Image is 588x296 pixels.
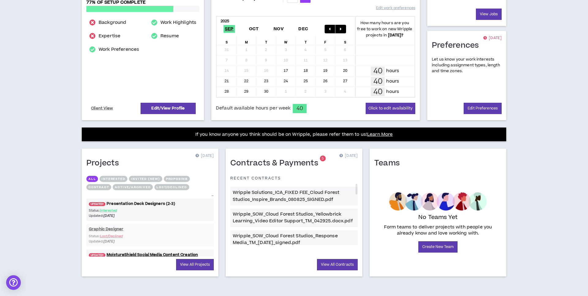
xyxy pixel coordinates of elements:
[237,36,257,45] div: M
[104,213,115,218] i: [DATE]
[464,103,502,114] a: Edit Preferences
[366,103,415,114] button: Click to edit availability
[386,68,399,74] p: hours
[113,184,153,190] button: Active/Archived
[216,105,290,112] span: Default available hours per week
[256,36,276,45] div: T
[99,46,139,53] a: Work Preferences
[389,192,487,211] img: empty
[89,213,150,218] p: Updated:
[432,41,484,50] h1: Preferences
[386,78,399,85] p: hours
[339,153,358,159] p: [DATE]
[386,88,399,95] p: hours
[377,224,499,236] p: Form teams to deliver projects with people you already know and love working with.
[230,209,358,227] a: Wripple_SOW_Cloud Forest Studios_Yellowbrick Learning_Video Editor Support_TM_042925.docx.pdf
[217,36,237,45] div: S
[86,252,214,258] a: UPDATED!MoistureShield Social Media Content Creation
[374,158,404,168] h1: Teams
[86,201,214,207] a: UPDATED!Presentation Deck Designers (2-3)
[367,131,393,138] a: Learn More
[154,184,189,190] button: Lost/Declined
[160,32,179,40] a: Resume
[195,131,393,138] p: If you know anyone you think should be on Wripple, please refer them to us!
[316,36,336,45] div: F
[164,176,190,182] button: Proposing
[248,25,260,33] span: Oct
[233,211,355,225] p: Wripple_SOW_Cloud Forest Studios_Yellowbrick Learning_Video Editor Support_TM_042925.docx.pdf
[86,176,98,182] button: All
[90,103,114,114] a: Client View
[89,202,105,206] span: UPDATED!
[296,36,316,45] div: T
[322,156,324,161] span: 5
[432,57,502,74] p: Let us know your work interests including assignment types, length and time zones.
[272,25,285,33] span: Nov
[317,259,358,270] a: View All Contracts
[418,241,458,253] a: Create New Team
[230,158,323,168] h1: Contracts & Payments
[355,20,415,38] p: How many hours are you free to work on new Wripple projects in
[230,230,358,249] a: Wripple_SOW_Cloud Forest Studios_Response Media_TM_[DATE]_signed.pdf
[176,259,214,270] a: View All Projects
[297,25,309,33] span: Dec
[6,275,21,290] div: Open Intercom Messenger
[483,35,502,41] p: [DATE]
[89,208,150,213] p: Status:
[86,184,111,190] button: Contract
[230,176,281,181] p: Recent Contracts
[99,19,126,26] a: Background
[230,187,358,205] a: Wripple Solutions_ICA_FIXED FEE_Cloud Forest Studios_Inspire_Brands_080825_SIGNED.pdf
[195,153,214,159] p: [DATE]
[418,213,458,222] p: No Teams Yet
[160,19,196,26] a: Work Highlights
[99,32,120,40] a: Expertise
[376,3,415,13] a: Edit work preferences
[224,25,235,33] span: Sep
[141,103,196,114] a: Edit/View Profile
[100,176,127,182] button: Interested
[335,36,355,45] div: S
[233,189,355,203] p: Wripple Solutions_ICA_FIXED FEE_Cloud Forest Studios_Inspire_Brands_080825_SIGNED.pdf
[233,233,355,246] p: Wripple_SOW_Cloud Forest Studios_Response Media_TM_[DATE]_signed.pdf
[476,9,502,20] a: View Jobs
[100,208,117,213] span: Interested
[388,32,404,38] b: [DATE] ?
[129,176,162,182] button: Invited (new)
[89,253,105,257] span: UPDATED!
[221,18,229,24] b: 2025
[320,156,326,161] sup: 5
[86,158,123,168] h1: Projects
[276,36,296,45] div: W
